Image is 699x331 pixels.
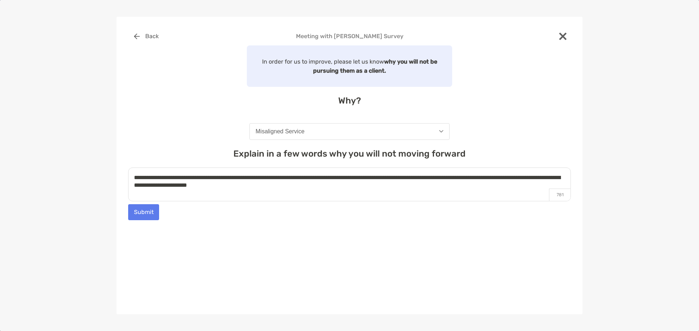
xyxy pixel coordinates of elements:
h4: Meeting with [PERSON_NAME] Survey [128,33,571,40]
img: close modal [559,33,566,40]
button: Back [128,28,164,44]
h4: Why? [128,96,571,106]
div: Misaligned Service [256,128,304,135]
button: Misaligned Service [249,123,450,140]
button: Submit [128,204,159,220]
strong: why you will not be pursuing them as a client. [313,58,437,74]
img: Open dropdown arrow [439,130,443,133]
h4: Explain in a few words why you will not moving forward [128,149,571,159]
p: In order for us to improve, please let us know [251,57,448,75]
img: button icon [134,33,140,39]
p: 781 [549,189,570,201]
